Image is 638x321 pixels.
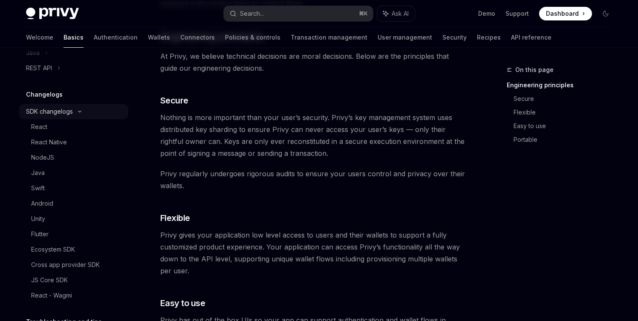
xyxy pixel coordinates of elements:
[31,260,100,270] div: Cross app provider SDK
[19,257,128,272] a: Cross app provider SDK
[19,288,128,303] a: React - Wagmi
[599,7,612,20] button: Toggle dark mode
[19,165,128,181] a: Java
[514,133,619,146] a: Portable
[19,226,128,242] a: Flutter
[291,27,367,48] a: Transaction management
[19,119,128,135] a: React
[378,27,432,48] a: User management
[160,212,190,224] span: Flexible
[442,27,467,48] a: Security
[26,106,73,117] div: SDK changelogs
[26,8,79,20] img: dark logo
[514,92,619,106] a: Secure
[225,27,280,48] a: Policies & controls
[94,27,138,48] a: Authentication
[515,65,554,75] span: On this page
[539,7,592,20] a: Dashboard
[514,106,619,119] a: Flexible
[478,9,495,18] a: Demo
[359,10,368,17] span: ⌘ K
[160,95,188,106] span: Secure
[31,137,67,147] div: React Native
[19,150,128,165] a: NodeJS
[511,27,551,48] a: API reference
[19,272,128,288] a: JS Core SDK
[507,78,619,92] a: Engineering principles
[19,181,128,196] a: Swift
[160,168,468,192] span: Privy regularly undergoes rigorous audits to ensure your users control and privacy over their wal...
[31,168,45,178] div: Java
[26,89,63,100] h5: Changelogs
[514,119,619,133] a: Easy to use
[26,63,52,73] div: REST API
[377,6,415,21] button: Ask AI
[505,9,529,18] a: Support
[31,122,47,132] div: React
[224,6,373,21] button: Search...⌘K
[180,27,215,48] a: Connectors
[19,242,128,257] a: Ecosystem SDK
[546,9,579,18] span: Dashboard
[477,27,501,48] a: Recipes
[31,214,45,224] div: Unity
[31,244,75,255] div: Ecosystem SDK
[31,198,53,209] div: Android
[19,211,128,226] a: Unity
[64,27,84,48] a: Basics
[240,9,264,19] div: Search...
[31,152,54,163] div: NodeJS
[160,50,468,74] span: At Privy, we believe technical decisions are moral decisions. Below are the principles that guide...
[160,229,468,277] span: Privy gives your application low level access to users and their wallets to support a fully custo...
[392,9,409,18] span: Ask AI
[148,27,170,48] a: Wallets
[160,297,205,309] span: Easy to use
[26,27,53,48] a: Welcome
[31,290,72,301] div: React - Wagmi
[160,112,468,159] span: Nothing is more important than your user’s security. Privy’s key management system uses distribut...
[19,196,128,211] a: Android
[31,229,49,239] div: Flutter
[19,135,128,150] a: React Native
[31,183,45,193] div: Swift
[31,275,68,285] div: JS Core SDK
